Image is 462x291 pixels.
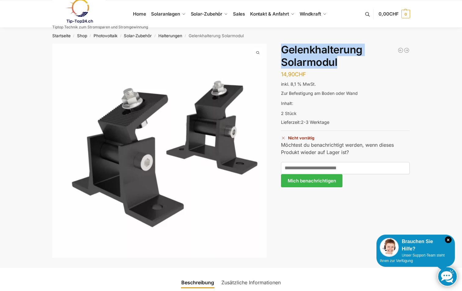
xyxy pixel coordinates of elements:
[281,100,410,106] p: Inhalt:
[281,44,410,69] h1: Gelenkhalterung Solarmodul
[52,44,267,258] li: 1 / 1
[300,11,321,17] span: Windkraft
[158,33,182,38] a: Halterungen
[191,11,223,17] span: Solar-Zubehör
[380,253,445,263] span: Unser Support-Team steht Ihnen zur Verfügung
[380,238,399,257] img: Customer service
[230,0,247,28] a: Sales
[389,11,399,17] span: CHF
[401,10,410,18] span: 0
[218,275,284,290] a: Zusätzliche Informationen
[281,174,342,188] button: Mich benachrichtigen
[247,0,297,28] a: Kontakt & Anfahrt
[281,110,410,117] p: 2 Stück
[397,47,404,53] a: PV MONTAGESYSTEM FÜR WELLDACH, BLECHDACH, WELLPLATTEN, GEEIGNET FÜR 2 MODULE
[149,0,188,28] a: Solaranlagen
[445,236,452,243] i: Schließen
[178,275,218,290] a: Beschreibung
[281,90,410,96] p: Zur Befestigung am Boden oder Wand
[52,25,148,29] p: Tiptop Technik zum Stromsparen und Stromgewinnung
[281,81,316,87] span: inkl. 8,1 % MwSt.
[295,71,306,77] span: CHF
[71,34,77,38] span: /
[182,34,189,38] span: /
[152,34,158,38] span: /
[281,71,306,77] bdi: 14,90
[379,5,410,23] a: 0,00CHF 0
[77,33,87,38] a: Shop
[281,120,329,125] span: Lieferzeit:
[233,11,245,17] span: Sales
[297,0,329,28] a: Windkraft
[117,34,124,38] span: /
[94,33,117,38] a: Photovoltaik
[404,47,410,53] a: Universal Halterung für Balkon, Wand, Dach
[87,34,94,38] span: /
[301,120,329,125] span: 2-3 Werktage
[52,44,267,258] a: s l1600 12s l1600 12
[281,141,410,156] p: Möchtest du benachrichtigt werden, wenn dieses Produkt wieder auf Lager ist?
[281,131,410,141] p: Nicht vorrätig
[151,11,180,17] span: Solaranlagen
[379,11,398,17] span: 0,00
[124,33,152,38] a: Solar-Zubehör
[52,33,71,38] a: Startseite
[250,11,289,17] span: Kontakt & Anfahrt
[188,0,230,28] a: Solar-Zubehör
[52,44,267,258] img: s-l1600 (12)
[380,238,452,253] div: Brauchen Sie Hilfe?
[41,28,421,44] nav: Breadcrumb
